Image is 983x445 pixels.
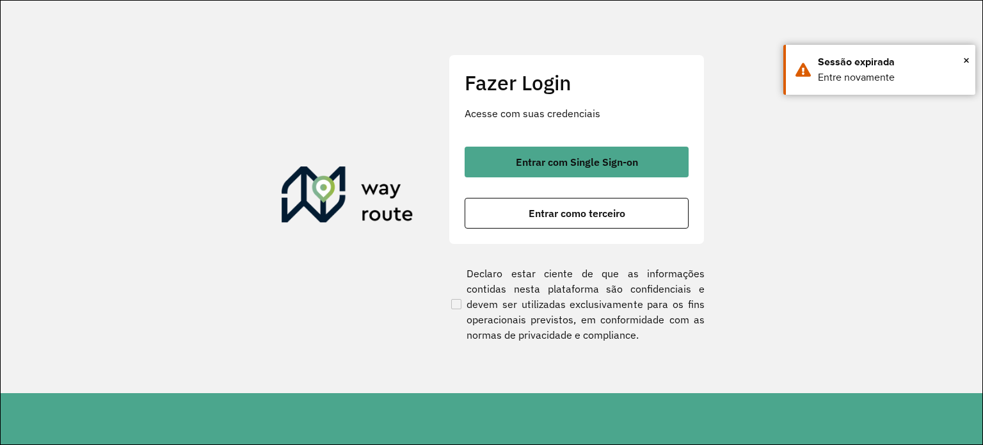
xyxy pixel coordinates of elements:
img: Roteirizador AmbevTech [282,166,413,228]
div: Sessão expirada [818,54,966,70]
span: Entrar com Single Sign-on [516,157,638,167]
label: Declaro estar ciente de que as informações contidas nesta plataforma são confidenciais e devem se... [449,266,705,343]
span: Entrar como terceiro [529,208,625,218]
div: Entre novamente [818,70,966,85]
button: Close [963,51,970,70]
button: button [465,147,689,177]
p: Acesse com suas credenciais [465,106,689,121]
button: button [465,198,689,229]
span: × [963,51,970,70]
h2: Fazer Login [465,70,689,95]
